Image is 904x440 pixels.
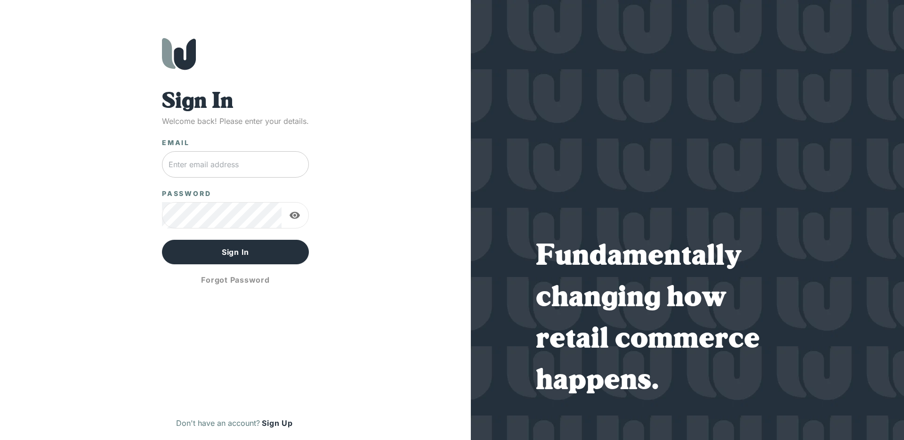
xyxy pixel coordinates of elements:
[162,189,211,198] label: Password
[162,138,190,147] label: Email
[176,417,260,429] p: Don't have an account?
[162,268,309,292] button: Forgot Password
[536,236,839,402] h1: Fundamentally changing how retail commerce happens.
[162,240,309,264] button: Sign In
[260,416,294,431] button: Sign Up
[162,89,309,115] h1: Sign In
[162,151,309,178] input: Enter email address
[162,115,309,127] p: Welcome back! Please enter your details.
[162,38,196,70] img: Wholeshop logo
